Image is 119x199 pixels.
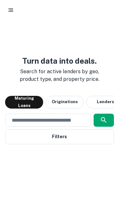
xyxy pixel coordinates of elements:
h3: Turn data into deals. [5,55,114,67]
iframe: Chat Widget [87,148,119,179]
button: Originations [46,96,84,109]
p: Search for active lenders by geo, product type, and property price. [5,68,114,83]
button: Filters [5,129,114,144]
button: Maturing Loans [5,96,43,109]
